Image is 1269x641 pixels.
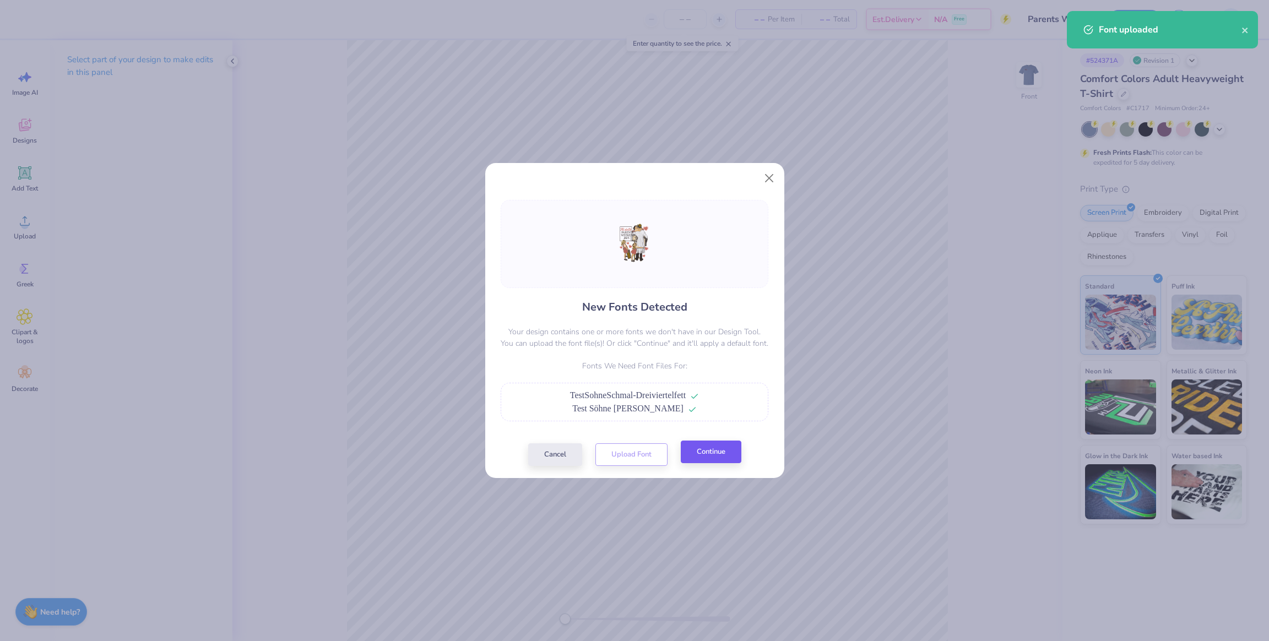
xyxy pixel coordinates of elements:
span: Test Söhne [PERSON_NAME] [572,404,684,413]
div: Font uploaded [1099,23,1241,36]
button: Close [758,167,779,188]
span: TestSohneSchmal-Dreiviertelfett [570,390,686,400]
button: close [1241,23,1249,36]
p: Fonts We Need Font Files For: [501,360,768,372]
button: Continue [681,441,741,463]
p: Your design contains one or more fonts we don't have in our Design Tool. You can upload the font ... [501,326,768,349]
h4: New Fonts Detected [582,299,687,315]
button: Cancel [528,443,582,466]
